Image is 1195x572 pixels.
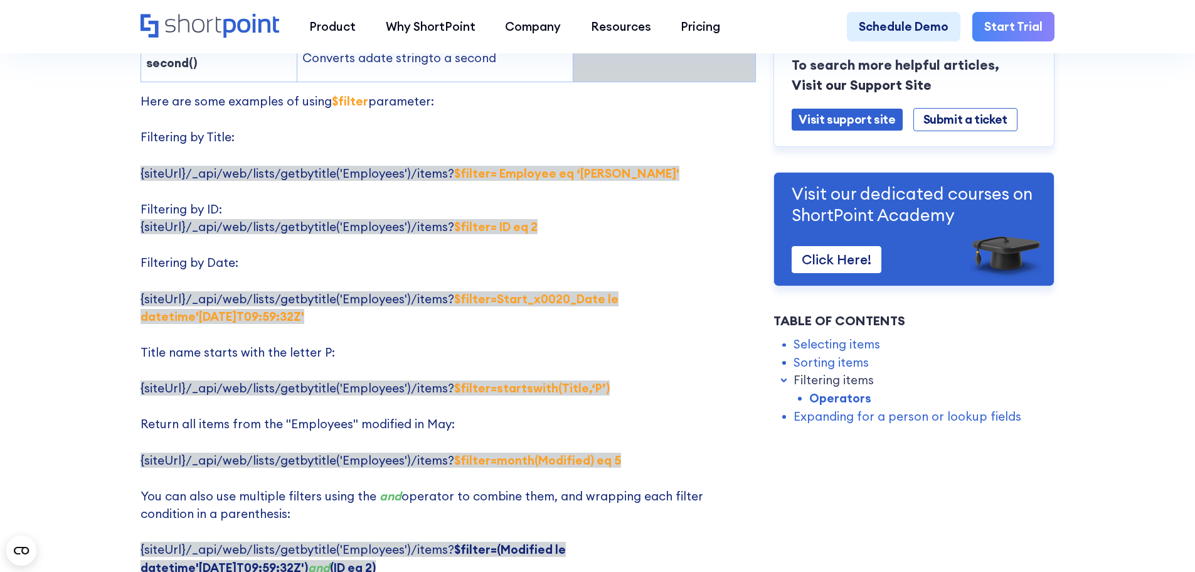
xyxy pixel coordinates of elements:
a: Start Trial [972,12,1054,42]
em: and [380,488,401,504]
a: Home [141,14,279,40]
span: {siteUrl}/_api/web/lists/getbytitle('Employees')/items? [141,291,619,325]
strong: $filter= ID eq 2 [454,219,538,234]
a: Operators [809,389,871,407]
div: Company [505,18,561,36]
a: Filtering items [794,371,874,389]
strong: $filter=startswith(Title,‘P’) [454,380,610,396]
div: Pricing [681,18,720,36]
a: Visit support site [792,108,902,130]
a: Schedule Demo [847,12,960,42]
span: date string [366,50,428,65]
iframe: Chat Widget [969,426,1195,572]
span: {siteUrl}/_api/web/lists/getbytitle('Employees')/items? [141,166,679,181]
a: Why ShortPoint [371,12,491,42]
p: To search more helpful articles, Visit our Support Site [792,55,1036,95]
a: Expanding for a person or lookup fields [794,407,1021,425]
div: Table of Contents [773,311,1054,330]
div: Resources [591,18,651,36]
a: Product [294,12,371,42]
a: Selecting items [794,335,880,353]
span: {siteUrl}/_api/web/lists/getbytitle('Employees')/items? [141,453,621,468]
a: Pricing [666,12,736,42]
div: Why ShortPoint [386,18,475,36]
a: Sorting items [794,353,869,371]
p: Converts a to a second [302,49,568,67]
a: Company [490,12,576,42]
strong: $filter= Employee eq ‘[PERSON_NAME]' [454,166,679,181]
span: {siteUrl}/_api/web/lists/getbytitle('Employees')/items? [141,219,538,234]
button: Open CMP widget [6,536,36,566]
a: Click Here! [792,246,881,273]
span: {siteUrl}/_api/web/lists/getbytitle('Employees')/items? [141,380,610,396]
a: Submit a ticket [913,107,1017,131]
div: Product [309,18,356,36]
strong: second() [146,55,198,70]
p: Visit our dedicated courses on ShortPoint Academy [792,182,1036,225]
strong: $filter [332,94,368,109]
strong: $filter=month(Modified) eq 5 [454,453,621,468]
a: Resources [576,12,666,42]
